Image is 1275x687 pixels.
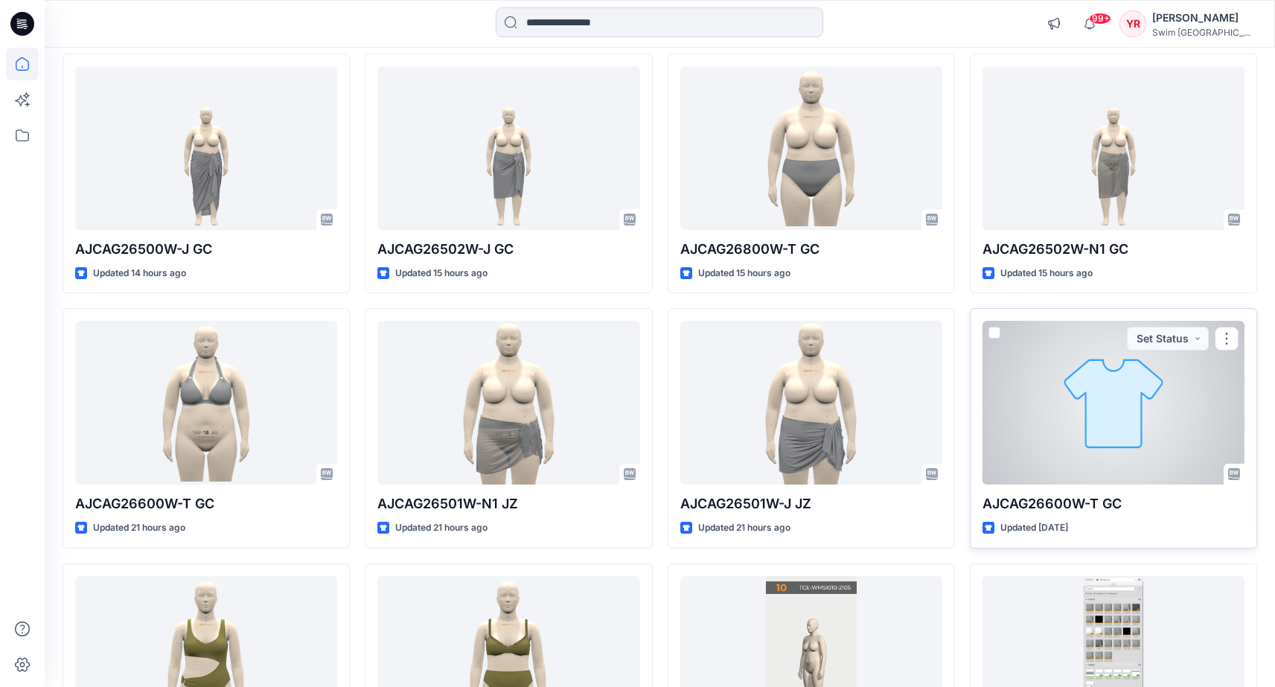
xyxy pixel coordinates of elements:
p: AJCAG26800W-T GC [680,239,942,260]
p: AJCAG26500W-J GC [75,239,337,260]
div: YR [1119,10,1146,37]
p: Updated 21 hours ago [395,520,488,536]
p: Updated 14 hours ago [93,266,186,281]
div: [PERSON_NAME] [1152,9,1256,27]
a: AJCAG26502W-N1 GC [982,66,1244,230]
a: AJCAG26500W-J GC [75,66,337,230]
p: AJCAG26502W-J GC [377,239,639,260]
div: Swim [GEOGRAPHIC_DATA] [1152,27,1256,38]
span: 99+ [1089,13,1111,25]
a: AJCAG26502W-J GC [377,66,639,230]
a: AJCAG26800W-T GC [680,66,942,230]
p: Updated [DATE] [1000,520,1068,536]
a: AJCAG26501W-N1 JZ [377,321,639,485]
p: AJCAG26600W-T GC [75,493,337,514]
a: AJCAG26600W-T GC [982,321,1244,485]
p: AJCAG26501W-J JZ [680,493,942,514]
p: Updated 15 hours ago [698,266,790,281]
p: AJCAG26502W-N1 GC [982,239,1244,260]
p: Updated 15 hours ago [1000,266,1093,281]
p: Updated 21 hours ago [93,520,185,536]
p: Updated 21 hours ago [698,520,790,536]
a: AJCAG26501W-J JZ [680,321,942,485]
p: Updated 15 hours ago [395,266,488,281]
p: AJCAG26600W-T GC [982,493,1244,514]
p: AJCAG26501W-N1 JZ [377,493,639,514]
a: AJCAG26600W-T GC [75,321,337,485]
